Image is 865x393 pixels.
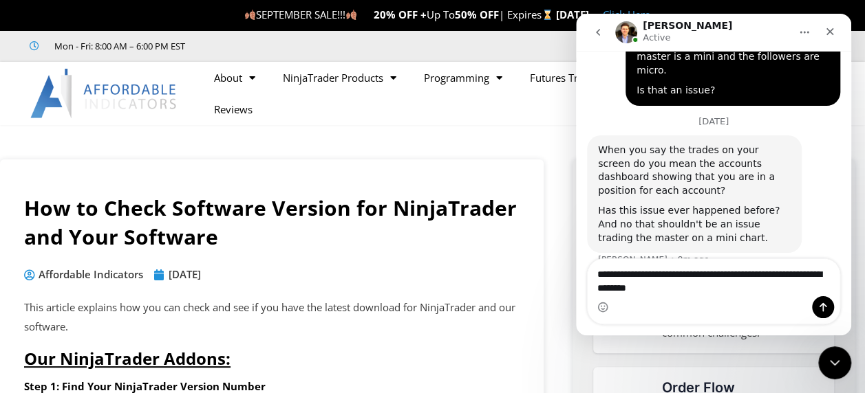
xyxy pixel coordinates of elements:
[24,298,520,337] p: This article explains how you can check and see if you have the latest download for NinjaTrader a...
[410,62,516,93] a: Programming
[11,103,264,122] div: [DATE]
[576,14,851,335] iframe: Intercom live chat
[269,62,410,93] a: NinjaTrader Products
[455,8,499,21] strong: 50% OFF
[542,10,553,20] img: ⌛
[556,8,589,21] strong: [DATE]
[603,8,650,21] a: Click Here
[346,10,356,20] img: 🍂
[11,122,226,239] div: When you say the trades on your screen do you mean the accounts dashboard showing that you are in...
[244,8,556,21] span: SEPTEMBER SALE!!! Up To | Expires
[374,8,427,21] strong: 20% OFF +
[200,62,671,125] nav: Menu
[30,69,178,118] img: LogoAI | Affordable Indicators – NinjaTrader
[818,346,851,379] iframe: Intercom live chat
[24,347,231,370] span: Our NinjaTrader Addons:
[169,267,201,281] time: [DATE]
[245,10,255,20] img: 🍂
[21,288,32,299] button: Emoji picker
[24,194,520,251] h1: How to Check Software Version for NinjaTrader and Your Software
[236,282,258,304] button: Send a message…
[204,39,411,53] iframe: Customer reviews powered by Trustpilot
[22,130,215,183] div: When you say the trades on your screen do you mean the accounts dashboard showing that you are in...
[61,70,253,84] div: Is that an issue?
[200,62,269,93] a: About
[22,242,133,250] div: [PERSON_NAME] • 8m ago
[24,380,520,393] h6: Step 1: Find Your NinjaTrader Version Number
[22,190,215,231] div: Has this issue ever happened before? And no that shouldn't be an issue trading the master on a mi...
[35,265,143,284] span: Affordable Indicators
[51,38,185,54] span: Mon - Fri: 8:00 AM – 6:00 PM EST
[200,93,266,125] a: Reviews
[516,62,631,93] a: Futures Trading
[12,245,264,282] textarea: Message…
[11,122,264,264] div: David says…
